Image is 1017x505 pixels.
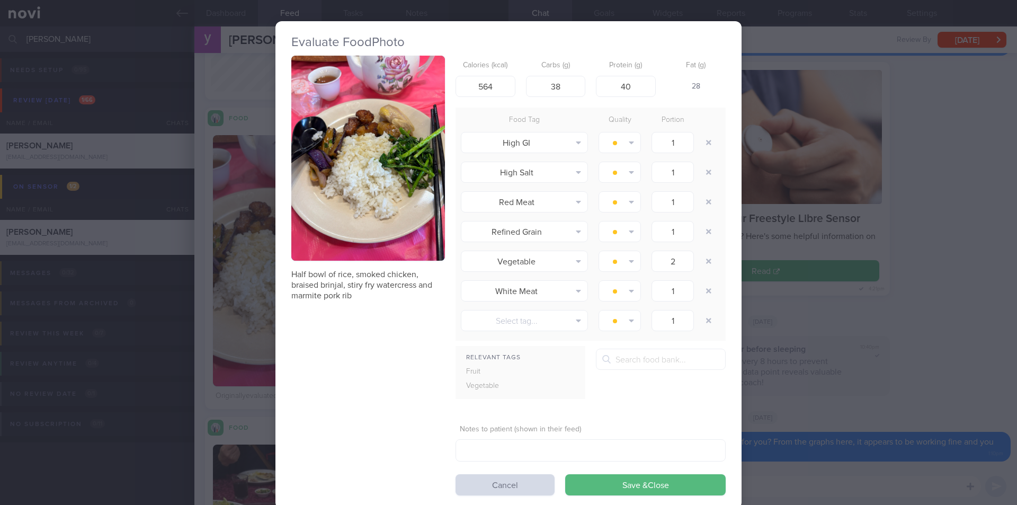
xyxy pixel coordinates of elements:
div: Quality [593,113,646,128]
div: 28 [666,76,726,98]
input: 1.0 [652,132,694,153]
input: 33 [526,76,586,97]
button: Cancel [456,474,555,495]
button: Red Meat [461,191,588,212]
label: Calories (kcal) [460,61,511,70]
img: Half bowl of rice, smoked chicken, braised brinjal, stiry fry watercress and marmite pork rib [291,56,445,261]
input: 250 [456,76,515,97]
button: High GI [461,132,588,153]
button: Select tag... [461,310,588,331]
input: Search food bank... [596,349,726,370]
div: Fruit [456,365,523,379]
button: Refined Grain [461,221,588,242]
button: Vegetable [461,251,588,272]
input: 1.0 [652,221,694,242]
input: 1.0 [652,191,694,212]
label: Notes to patient (shown in their feed) [460,425,721,435]
div: Vegetable [456,379,523,394]
button: White Meat [461,280,588,302]
h2: Evaluate Food Photo [291,34,726,50]
label: Fat (g) [671,61,722,70]
p: Half bowl of rice, smoked chicken, braised brinjal, stiry fry watercress and marmite pork rib [291,269,445,301]
input: 1.0 [652,310,694,331]
input: 1.0 [652,251,694,272]
div: Relevant Tags [456,351,585,365]
input: 1.0 [652,162,694,183]
label: Protein (g) [600,61,652,70]
div: Portion [646,113,699,128]
button: Save &Close [565,474,726,495]
button: High Salt [461,162,588,183]
label: Carbs (g) [530,61,582,70]
input: 9 [596,76,656,97]
div: Food Tag [456,113,593,128]
input: 1.0 [652,280,694,302]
